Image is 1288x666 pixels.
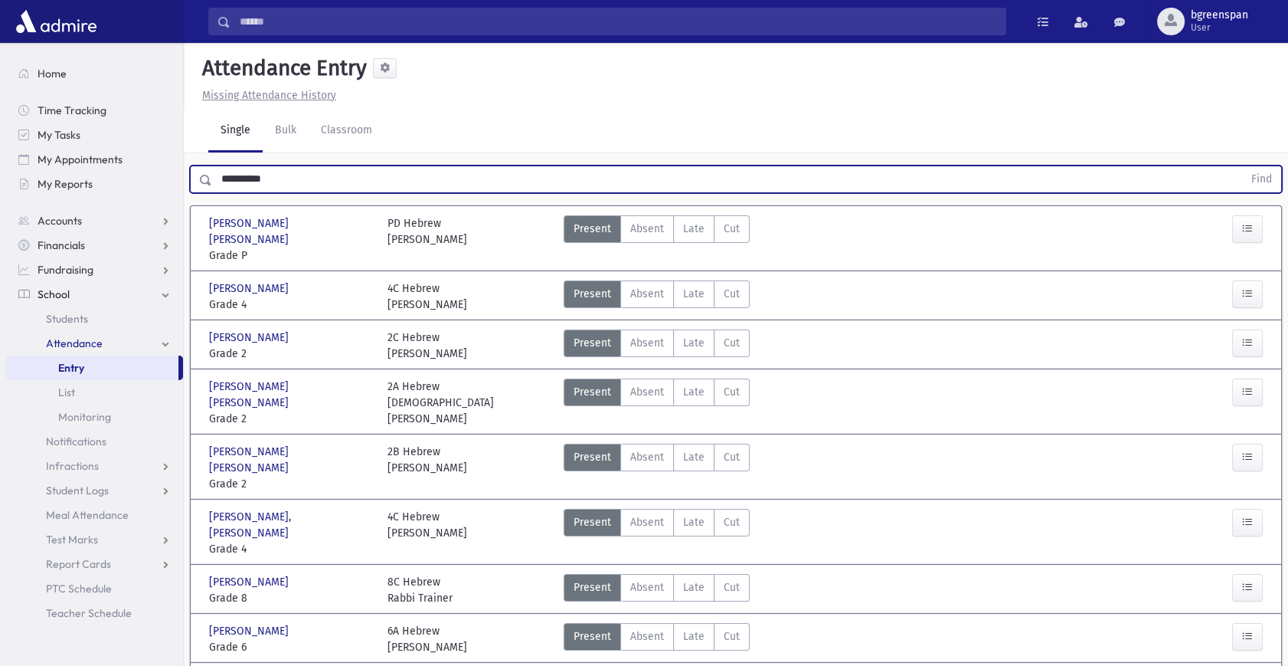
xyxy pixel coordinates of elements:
span: Accounts [38,214,82,228]
span: Present [574,628,611,645]
a: Missing Attendance History [196,89,336,102]
span: Absent [630,628,664,645]
span: Cut [724,579,740,595]
div: AttTypes [564,509,750,557]
span: [PERSON_NAME] [209,330,292,346]
span: Test Marks [46,533,98,546]
a: Monitoring [6,405,183,429]
span: Grade 4 [209,541,372,557]
a: My Tasks [6,123,183,147]
div: 4C Hebrew [PERSON_NAME] [387,281,467,313]
a: Report Cards [6,552,183,576]
span: Present [574,335,611,351]
div: 2A Hebrew [DEMOGRAPHIC_DATA][PERSON_NAME] [387,379,551,427]
div: AttTypes [564,623,750,655]
a: PTC Schedule [6,576,183,601]
span: Cut [724,221,740,237]
span: [PERSON_NAME] [PERSON_NAME] [209,444,372,476]
div: AttTypes [564,330,750,362]
span: Cut [724,286,740,302]
span: Late [683,514,704,530]
span: Late [683,628,704,645]
span: Cut [724,335,740,351]
span: Absent [630,514,664,530]
span: Home [38,67,67,80]
a: School [6,282,183,307]
a: Test Marks [6,527,183,552]
span: Entry [58,361,84,375]
a: Single [208,110,263,153]
a: Attendance [6,331,183,356]
span: Report Cards [46,557,111,571]
a: List [6,380,183,405]
span: Late [683,384,704,400]
a: Students [6,307,183,331]
span: Meal Attendance [46,508,129,522]
span: Student Logs [46,484,109,497]
span: Late [683,449,704,465]
span: Students [46,312,88,326]
span: PTC Schedule [46,582,112,595]
span: Monitoring [58,410,111,424]
span: Infractions [46,459,99,473]
span: Late [683,286,704,302]
div: AttTypes [564,379,750,427]
div: 2C Hebrew [PERSON_NAME] [387,330,467,362]
a: Financials [6,233,183,258]
span: Attendance [46,336,103,350]
span: Cut [724,449,740,465]
div: 8C Hebrew Rabbi Trainer [387,574,453,606]
span: Grade 2 [209,411,372,427]
span: Cut [724,628,740,645]
a: Bulk [263,110,309,153]
a: Teacher Schedule [6,601,183,625]
div: AttTypes [564,215,750,264]
span: Fundraising [38,263,93,277]
a: Meal Attendance [6,503,183,527]
span: [PERSON_NAME] [209,623,292,639]
span: Absent [630,286,664,302]
span: Grade P [209,248,372,264]
span: Time Tracking [38,103,106,117]
h5: Attendance Entry [196,55,367,81]
span: Grade 6 [209,639,372,655]
span: Cut [724,514,740,530]
span: Present [574,579,611,595]
a: Fundraising [6,258,183,282]
div: AttTypes [564,281,750,313]
span: User [1191,21,1248,34]
span: Notifications [46,435,106,448]
div: AttTypes [564,574,750,606]
div: PD Hebrew [PERSON_NAME] [387,215,467,264]
a: Classroom [309,110,384,153]
a: Notifications [6,429,183,454]
div: 2B Hebrew [PERSON_NAME] [387,444,467,492]
span: Grade 2 [209,476,372,492]
span: Late [683,579,704,595]
a: Infractions [6,454,183,478]
span: Present [574,514,611,530]
div: 4C Hebrew [PERSON_NAME] [387,509,467,557]
span: Present [574,221,611,237]
span: Grade 4 [209,297,372,313]
span: [PERSON_NAME] [209,574,292,590]
span: Absent [630,335,664,351]
span: Grade 2 [209,346,372,362]
u: Missing Attendance History [202,89,336,102]
span: Absent [630,384,664,400]
img: AdmirePro [12,6,100,37]
a: My Reports [6,172,183,196]
a: Student Logs [6,478,183,503]
input: Search [230,8,1005,35]
span: School [38,287,70,301]
span: Late [683,221,704,237]
span: Present [574,286,611,302]
span: bgreenspan [1191,9,1248,21]
a: Time Tracking [6,98,183,123]
span: Financials [38,238,85,252]
span: Absent [630,221,664,237]
span: [PERSON_NAME] [PERSON_NAME] [209,379,372,411]
span: [PERSON_NAME], [PERSON_NAME] [209,509,372,541]
button: Find [1242,166,1281,192]
span: [PERSON_NAME] [209,281,292,297]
